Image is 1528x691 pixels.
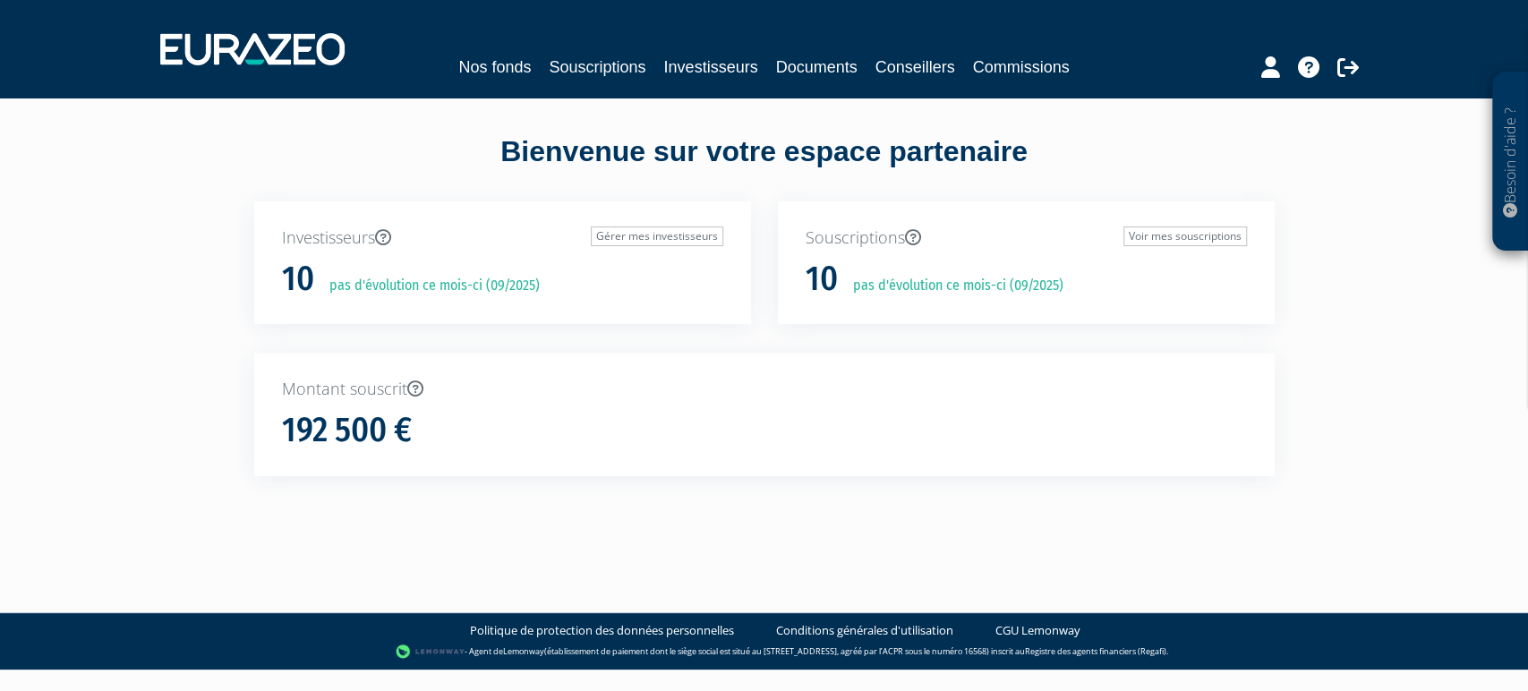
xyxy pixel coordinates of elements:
[241,132,1288,201] div: Bienvenue sur votre espace partenaire
[470,622,734,639] a: Politique de protection des données personnelles
[875,55,955,80] a: Conseillers
[396,643,465,661] img: logo-lemonway.png
[776,55,858,80] a: Documents
[18,643,1510,661] div: - Agent de (établissement de paiement dont le siège social est situé au [STREET_ADDRESS], agréé p...
[282,378,1247,401] p: Montant souscrit
[282,412,412,449] h1: 192 500 €
[282,226,723,250] p: Investisseurs
[458,55,531,80] a: Nos fonds
[1500,81,1521,243] p: Besoin d'aide ?
[591,226,723,246] a: Gérer mes investisseurs
[1025,644,1166,656] a: Registre des agents financiers (Regafi)
[806,260,838,298] h1: 10
[841,276,1063,296] p: pas d'évolution ce mois-ci (09/2025)
[160,33,345,65] img: 1732889491-logotype_eurazeo_blanc_rvb.png
[1123,226,1247,246] a: Voir mes souscriptions
[282,260,314,298] h1: 10
[549,55,645,80] a: Souscriptions
[317,276,540,296] p: pas d'évolution ce mois-ci (09/2025)
[995,622,1080,639] a: CGU Lemonway
[776,622,953,639] a: Conditions générales d'utilisation
[503,644,544,656] a: Lemonway
[806,226,1247,250] p: Souscriptions
[663,55,757,80] a: Investisseurs
[973,55,1070,80] a: Commissions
